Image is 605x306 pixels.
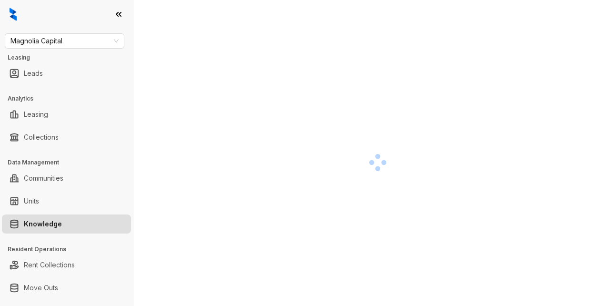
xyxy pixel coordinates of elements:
li: Move Outs [2,278,131,297]
li: Leasing [2,105,131,124]
li: Units [2,192,131,211]
h3: Data Management [8,158,133,167]
a: Collections [24,128,59,147]
a: Leads [24,64,43,83]
li: Knowledge [2,214,131,234]
img: logo [10,8,17,21]
li: Rent Collections [2,255,131,275]
a: Knowledge [24,214,62,234]
a: Leasing [24,105,48,124]
span: Magnolia Capital [10,34,119,48]
a: Rent Collections [24,255,75,275]
li: Communities [2,169,131,188]
a: Communities [24,169,63,188]
a: Move Outs [24,278,58,297]
h3: Analytics [8,94,133,103]
h3: Leasing [8,53,133,62]
h3: Resident Operations [8,245,133,254]
a: Units [24,192,39,211]
li: Leads [2,64,131,83]
li: Collections [2,128,131,147]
